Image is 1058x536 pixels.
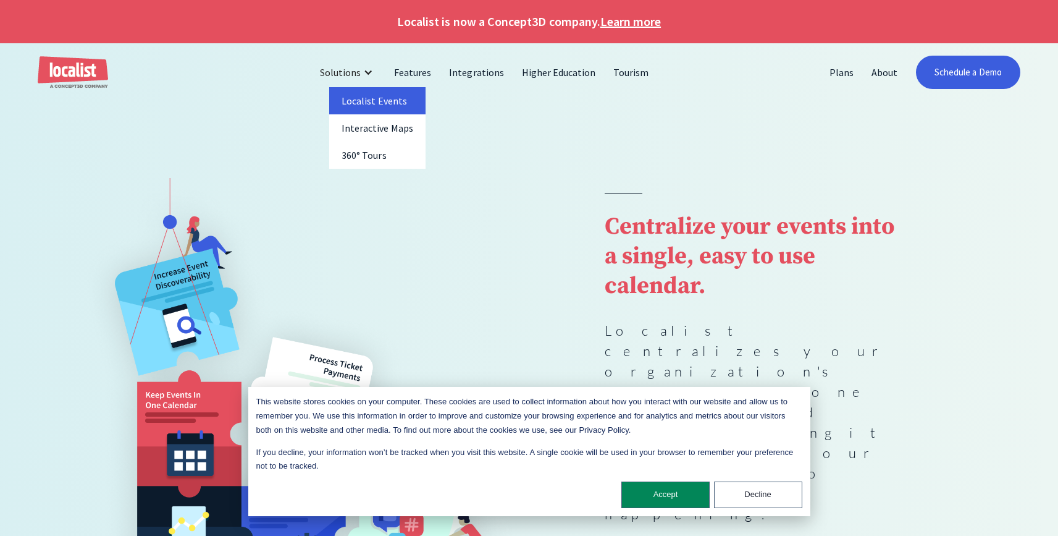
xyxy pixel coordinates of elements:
a: Tourism [605,57,658,87]
div: Cookie banner [248,387,810,516]
a: Learn more [600,12,661,31]
div: Solutions [320,65,361,80]
a: Localist Events [329,87,426,114]
button: Accept [621,482,710,508]
a: Interactive Maps [329,114,426,142]
p: If you decline, your information won’t be tracked when you visit this website. A single cookie wi... [256,446,802,474]
a: Schedule a Demo [916,56,1020,89]
strong: Centralize your events into a single, easy to use calendar. [605,212,894,301]
nav: Solutions [329,87,426,169]
a: home [38,56,108,89]
a: Higher Education [513,57,605,87]
a: Plans [821,57,863,87]
a: About [863,57,907,87]
button: Decline [714,482,802,508]
div: Solutions [311,57,385,87]
p: Localist centralizes your organization's events into one fully-branded calendar, making it easier... [605,320,907,524]
a: 360° Tours [329,142,426,169]
p: This website stores cookies on your computer. These cookies are used to collect information about... [256,395,802,437]
a: Integrations [440,57,513,87]
a: Features [385,57,440,87]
